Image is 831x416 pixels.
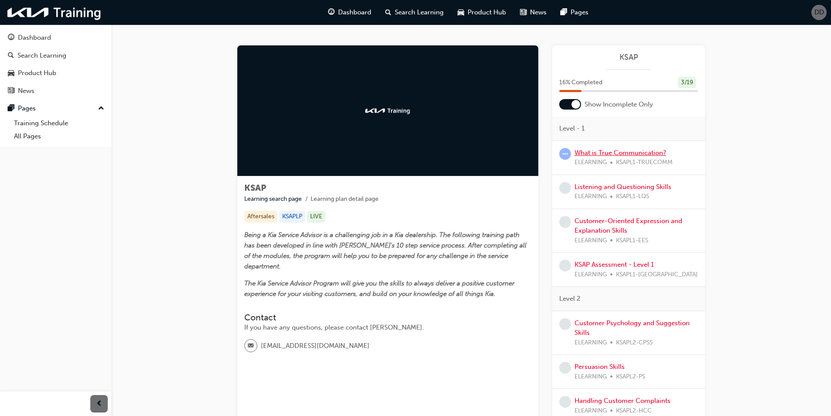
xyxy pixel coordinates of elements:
[575,261,654,268] a: KSAP Assessment - Level 1
[559,52,698,62] a: KSAP
[3,83,108,99] a: News
[8,69,14,77] span: car-icon
[571,7,588,17] span: Pages
[8,105,14,113] span: pages-icon
[575,270,607,280] span: ELEARNING
[559,318,571,330] span: learningRecordVerb_NONE-icon
[98,103,104,114] span: up-icon
[575,397,670,405] a: Handling Customer Complaints
[96,399,103,409] span: prev-icon
[575,217,682,235] a: Customer-Oriented Expression and Explanation Skills
[3,48,108,64] a: Search Learning
[575,406,607,416] span: ELEARNING
[451,3,513,21] a: car-iconProduct Hub
[520,7,527,18] span: news-icon
[328,7,335,18] span: guage-icon
[575,372,607,382] span: ELEARNING
[378,3,451,21] a: search-iconSearch Learning
[279,211,305,223] div: KSAPLP
[559,148,571,160] span: learningRecordVerb_ATTEMPT-icon
[458,7,464,18] span: car-icon
[616,158,673,168] span: KSAPL1-TRUECOMM
[575,363,625,371] a: Persuasion Skills
[559,182,571,194] span: learningRecordVerb_NONE-icon
[561,7,567,18] span: pages-icon
[17,51,66,61] div: Search Learning
[4,3,105,21] img: kia-training
[559,78,602,88] span: 16 % Completed
[575,236,607,246] span: ELEARNING
[8,34,14,42] span: guage-icon
[3,100,108,117] button: Pages
[18,86,34,96] div: News
[468,7,506,17] span: Product Hub
[248,340,254,352] span: email-icon
[244,313,531,323] h3: Contact
[311,194,379,204] li: Learning plan detail page
[559,362,571,374] span: learningRecordVerb_NONE-icon
[244,183,266,193] span: KSAP
[530,7,547,17] span: News
[385,7,391,18] span: search-icon
[559,216,571,228] span: learningRecordVerb_NONE-icon
[559,396,571,408] span: learningRecordVerb_NONE-icon
[307,211,325,223] div: LIVE
[8,87,14,95] span: news-icon
[616,338,653,348] span: KSAPL2-CPSS
[616,192,649,202] span: KSAPL1-LQS
[3,30,108,46] a: Dashboard
[554,3,595,21] a: pages-iconPages
[244,323,531,333] div: If you have any questions, please contact [PERSON_NAME].
[616,236,648,246] span: KSAPL1-EES
[395,7,444,17] span: Search Learning
[244,279,516,298] span: The Kia Service Advisor Program will give you the skills to always deliver a positive customer ex...
[585,100,653,110] span: Show Incomplete Only
[8,52,14,60] span: search-icon
[261,341,369,351] span: [EMAIL_ADDRESS][DOMAIN_NAME]
[513,3,554,21] a: news-iconNews
[559,260,571,272] span: learningRecordVerb_NONE-icon
[575,192,607,202] span: ELEARNING
[3,28,108,100] button: DashboardSearch LearningProduct HubNews
[18,103,36,113] div: Pages
[321,3,378,21] a: guage-iconDashboard
[10,117,108,130] a: Training Schedule
[244,211,277,223] div: Aftersales
[575,149,666,157] a: What is True Communication?
[10,130,108,143] a: All Pages
[18,68,56,78] div: Product Hub
[575,183,671,191] a: Listening and Questioning Skills
[364,107,412,115] img: kia-training
[244,195,302,203] a: Learning search page
[616,372,645,382] span: KSAPL2-PS
[616,270,698,280] span: KSAPL1-[GEOGRAPHIC_DATA]
[559,124,585,134] span: Level - 1
[559,294,581,304] span: Level 2
[814,7,824,17] span: DD
[3,65,108,81] a: Product Hub
[575,319,690,337] a: Customer Psychology and Suggestion Skills
[811,5,827,20] button: DD
[616,406,652,416] span: KSAPL2-HCC
[244,231,528,270] span: Being a Kia Service Advisor is a challenging job in a Kia dealership. The following training path...
[575,158,607,168] span: ELEARNING
[575,338,607,348] span: ELEARNING
[678,77,696,89] div: 3 / 19
[338,7,371,17] span: Dashboard
[18,33,51,43] div: Dashboard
